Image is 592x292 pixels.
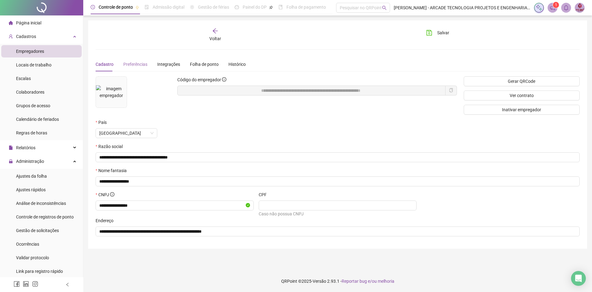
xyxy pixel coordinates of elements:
[464,105,580,115] button: Inativar empregador
[16,159,44,164] span: Administração
[16,214,74,219] span: Controle de registros de ponto
[98,167,127,174] span: Nome fantasia
[96,217,117,224] label: Endereço
[222,77,226,82] span: info-circle
[464,91,580,100] button: Ver contrato
[190,5,194,9] span: sun
[32,281,38,287] span: instagram
[16,49,44,54] span: Empregadores
[9,34,13,39] span: user-add
[135,6,139,9] span: pushpin
[16,187,46,192] span: Ajustes rápidos
[243,5,267,10] span: Painel do DP
[65,282,70,287] span: left
[190,61,219,68] div: Folha de ponto
[16,130,47,135] span: Regras de horas
[16,117,59,122] span: Calendário de feriados
[228,61,246,68] div: Histórico
[110,192,114,197] span: info-circle
[153,5,184,10] span: Admissão digital
[259,210,417,217] div: Caso não possua CNPJ
[16,201,66,206] span: Análise de inconsistências
[99,129,154,138] span: Brasil
[209,36,221,41] span: Voltar
[550,5,555,11] span: notification
[571,271,586,286] div: Open Intercom Messenger
[16,90,44,95] span: Colaboradores
[212,28,218,34] span: arrow-left
[16,34,36,39] span: Cadastros
[16,145,35,150] span: Relatórios
[16,20,41,25] span: Página inicial
[16,242,39,247] span: Ocorrências
[16,228,59,233] span: Gestão de solicitações
[16,62,51,67] span: Locais de trabalho
[91,5,95,9] span: clock-circle
[16,76,31,81] span: Escalas
[235,5,239,9] span: dashboard
[14,281,20,287] span: facebook
[555,3,557,7] span: 1
[421,28,454,38] button: Salvar
[313,279,326,284] span: Versão
[259,191,271,198] label: CPF
[563,5,569,11] span: bell
[23,281,29,287] span: linkedin
[98,191,114,198] span: CNPJ
[123,62,147,67] span: Preferências
[96,85,127,99] img: imagem empregador
[502,106,541,113] span: Inativar empregador
[16,255,49,260] span: Validar protocolo
[342,279,394,284] span: Reportar bug e/ou melhoria
[16,103,50,108] span: Grupos de acesso
[278,5,283,9] span: book
[575,3,584,12] img: 12371
[508,78,535,85] span: Gerar QRCode
[464,76,580,86] button: Gerar QRCode
[177,77,221,82] span: Código do empregador
[145,5,149,9] span: file-done
[83,270,592,292] footer: QRPoint © 2025 - 2.93.1 -
[437,29,449,36] span: Salvar
[16,174,47,179] span: Ajustes da folha
[286,5,326,10] span: Folha de pagamento
[426,30,432,36] span: save
[553,2,559,8] sup: 1
[198,5,229,10] span: Gestão de férias
[98,143,123,150] span: Razão social
[96,61,113,68] div: Cadastro
[98,119,107,126] span: País
[9,159,13,163] span: lock
[382,6,387,10] span: search
[157,61,180,68] div: Integrações
[16,269,63,274] span: Link para registro rápido
[394,4,530,11] span: [PERSON_NAME] - ARCADE TECNOLOGIA PROJETOS E ENGENHARIA LTDA
[9,21,13,25] span: home
[99,5,133,10] span: Controle de ponto
[449,88,453,92] span: copy
[9,146,13,150] span: file
[510,92,534,99] span: Ver contrato
[536,4,542,11] img: sparkle-icon.fc2bf0ac1784a2077858766a79e2daf3.svg
[269,6,273,9] span: pushpin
